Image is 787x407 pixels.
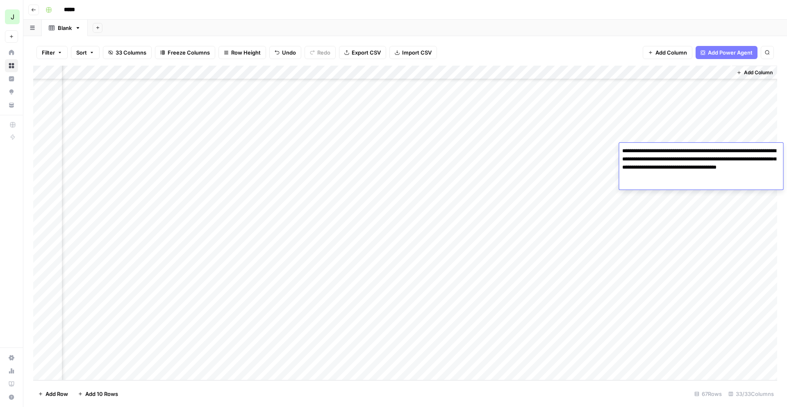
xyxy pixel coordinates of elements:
button: Import CSV [389,46,437,59]
span: Undo [282,48,296,57]
span: Add Power Agent [708,48,753,57]
span: Import CSV [402,48,432,57]
a: Learning Hub [5,377,18,391]
button: Add Column [643,46,692,59]
a: Insights [5,72,18,85]
button: Add Power Agent [696,46,757,59]
a: Settings [5,351,18,364]
button: Workspace: JB.COM [5,7,18,27]
span: Redo [317,48,330,57]
span: Row Height [231,48,261,57]
span: Add Row [45,390,68,398]
a: Home [5,46,18,59]
button: Freeze Columns [155,46,215,59]
span: Freeze Columns [168,48,210,57]
div: 67 Rows [691,387,725,400]
span: Add 10 Rows [85,390,118,398]
a: Your Data [5,98,18,112]
div: Blank [58,24,72,32]
span: 33 Columns [116,48,146,57]
button: Help + Support [5,391,18,404]
span: Add Column [655,48,687,57]
button: Undo [269,46,301,59]
span: Add Column [744,69,773,76]
button: Export CSV [339,46,386,59]
button: Sort [71,46,100,59]
a: Blank [42,20,88,36]
span: Export CSV [352,48,381,57]
a: Usage [5,364,18,377]
button: Add 10 Rows [73,387,123,400]
button: Row Height [218,46,266,59]
div: 33/33 Columns [725,387,777,400]
button: Add Column [733,67,776,78]
span: Filter [42,48,55,57]
button: Redo [305,46,336,59]
span: J [11,12,14,22]
a: Browse [5,59,18,72]
a: Opportunities [5,85,18,98]
button: 33 Columns [103,46,152,59]
button: Filter [36,46,68,59]
button: Add Row [33,387,73,400]
span: Sort [76,48,87,57]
